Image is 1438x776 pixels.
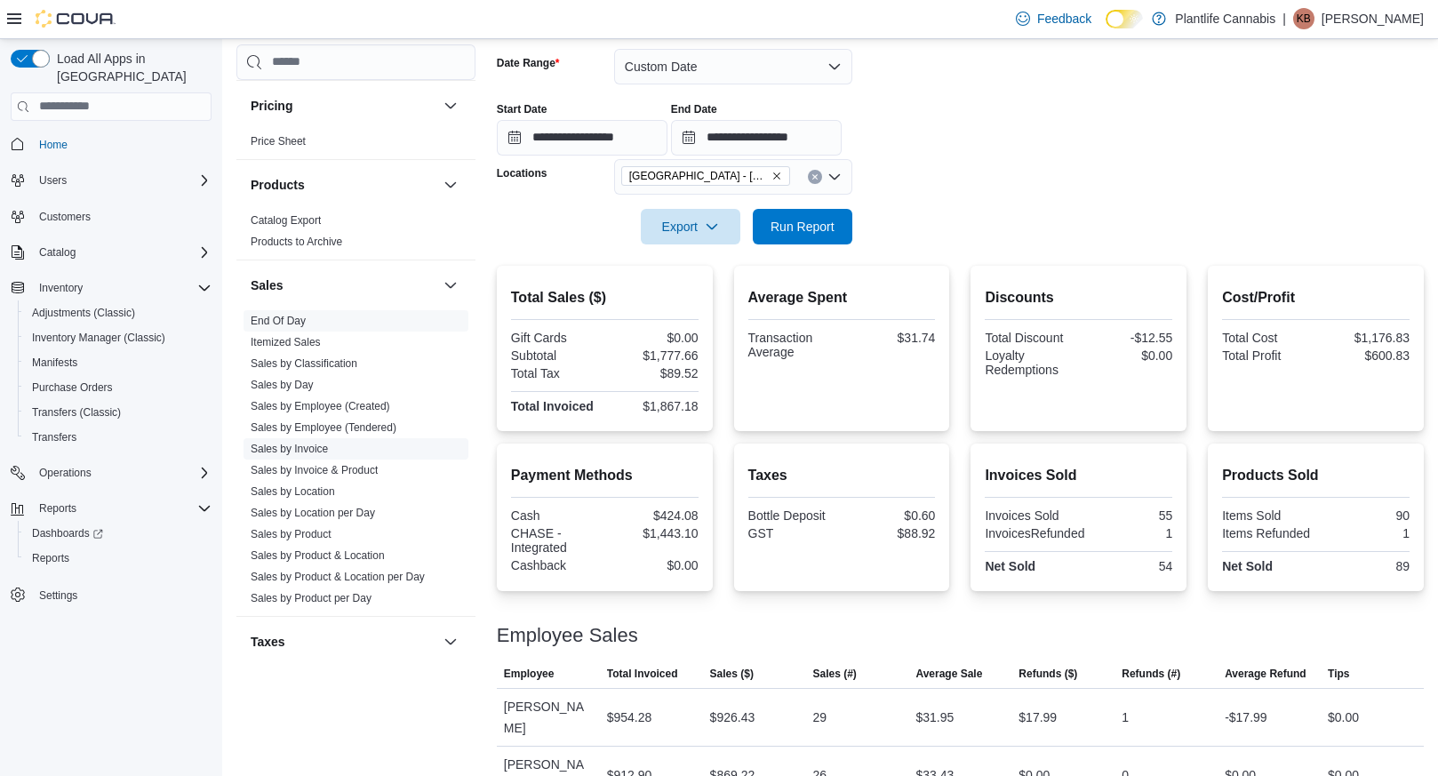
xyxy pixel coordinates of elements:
span: Catalog [32,242,212,263]
a: Sales by Product [251,528,332,540]
span: Catalog [39,245,76,260]
span: Employee [504,667,555,681]
a: Dashboards [25,523,110,544]
button: Settings [4,581,219,607]
span: Run Report [771,218,835,236]
button: Taxes [251,633,436,651]
h3: Products [251,176,305,194]
a: Itemized Sales [251,336,321,348]
a: Settings [32,585,84,606]
span: Sales by Product & Location [251,548,385,563]
span: Catalog Export [251,213,321,228]
div: Invoices Sold [985,508,1075,523]
span: Average Sale [915,667,982,681]
span: Dark Mode [1106,28,1106,29]
span: Users [32,170,212,191]
button: Manifests [18,350,219,375]
button: Operations [32,462,99,484]
h2: Products Sold [1222,465,1410,486]
a: Customers [32,206,98,228]
button: Catalog [32,242,83,263]
div: $0.00 [608,331,698,345]
a: Reports [25,548,76,569]
div: Bottle Deposit [748,508,838,523]
div: $0.60 [845,508,935,523]
input: Dark Mode [1106,10,1143,28]
div: $0.00 [608,558,698,572]
h3: Sales [251,276,284,294]
div: $424.08 [608,508,698,523]
span: Price Sheet [251,134,306,148]
span: Customers [39,210,91,224]
a: Sales by Invoice & Product [251,464,378,476]
div: Total Discount [985,331,1075,345]
span: Users [39,173,67,188]
nav: Complex example [11,124,212,654]
span: KB [1297,8,1311,29]
div: Total Tax [511,366,601,380]
button: Clear input [808,170,822,184]
div: Transaction Average [748,331,838,359]
button: Pricing [251,97,436,115]
a: Adjustments (Classic) [25,302,142,324]
a: Inventory Manager (Classic) [25,327,172,348]
span: Dashboards [32,526,103,540]
img: Cova [36,10,116,28]
span: Settings [32,583,212,605]
span: Inventory Manager (Classic) [32,331,165,345]
div: 1 [1122,707,1129,728]
a: Home [32,134,75,156]
h2: Average Spent [748,287,936,308]
div: Products [236,210,475,260]
span: Sales by Employee (Created) [251,399,390,413]
button: Users [32,170,74,191]
label: Start Date [497,102,547,116]
button: Reports [32,498,84,519]
a: Sales by Invoice [251,443,328,455]
input: Press the down key to open a popover containing a calendar. [497,120,667,156]
span: Adjustments (Classic) [25,302,212,324]
div: $89.52 [608,366,698,380]
button: Inventory [4,276,219,300]
a: End Of Day [251,315,306,327]
div: Subtotal [511,348,601,363]
h2: Payment Methods [511,465,699,486]
div: 54 [1082,559,1172,573]
label: Locations [497,166,547,180]
span: Sales by Product per Day [251,591,371,605]
strong: Net Sold [1222,559,1273,573]
h2: Total Sales ($) [511,287,699,308]
span: Reports [39,501,76,516]
button: Taxes [440,631,461,652]
a: Sales by Employee (Tendered) [251,421,396,434]
div: [PERSON_NAME] [497,689,600,746]
div: InvoicesRefunded [985,526,1084,540]
a: Sales by Classification [251,357,357,370]
div: Pricing [236,131,475,159]
a: Catalog Export [251,214,321,227]
span: Transfers [25,427,212,448]
span: Operations [39,466,92,480]
a: Dashboards [18,521,219,546]
span: Transfers [32,430,76,444]
button: Catalog [4,240,219,265]
span: Purchase Orders [25,377,212,398]
button: Purchase Orders [18,375,219,400]
button: Remove Edmonton - Albany from selection in this group [771,171,782,181]
span: Sales by Invoice [251,442,328,456]
div: 1 [1320,526,1410,540]
span: Adjustments (Classic) [32,306,135,320]
div: Sales [236,310,475,616]
span: Reports [32,498,212,519]
h2: Cost/Profit [1222,287,1410,308]
span: Inventory [39,281,83,295]
div: $1,443.10 [608,526,698,540]
a: Manifests [25,352,84,373]
p: | [1282,8,1286,29]
span: Reports [32,551,69,565]
a: Sales by Location [251,485,335,498]
a: Sales by Day [251,379,314,391]
span: Sales by Day [251,378,314,392]
input: Press the down key to open a popover containing a calendar. [671,120,842,156]
button: Home [4,132,219,157]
